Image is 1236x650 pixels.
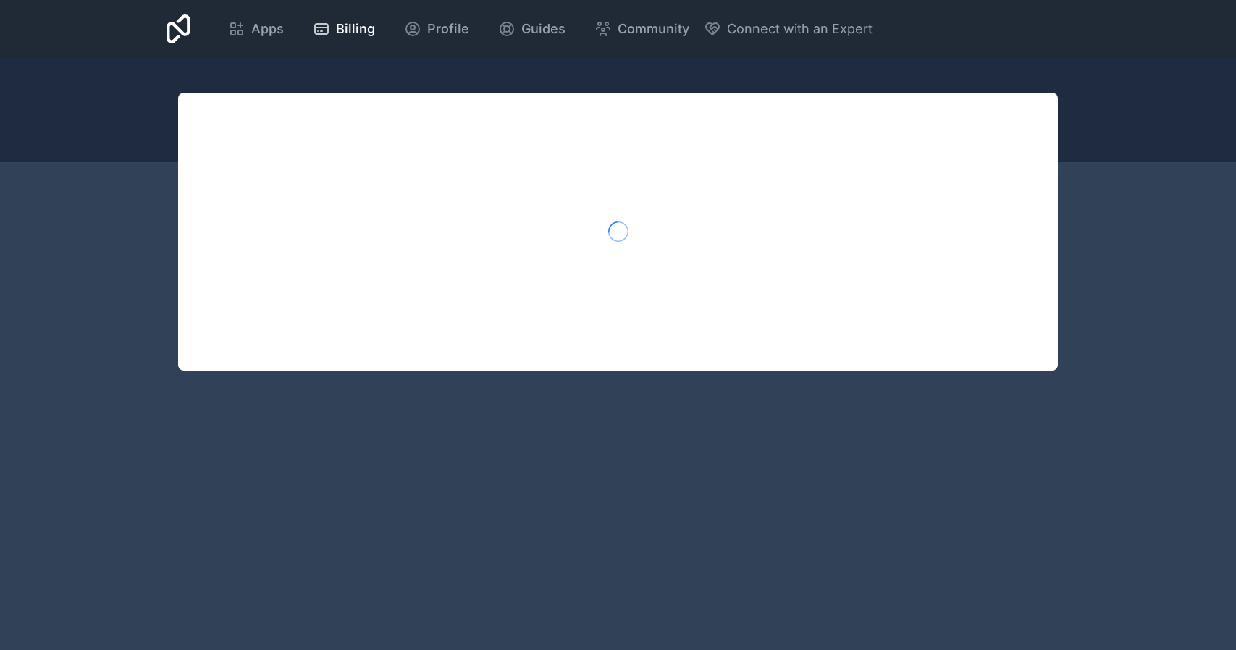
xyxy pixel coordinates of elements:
[427,19,469,39] span: Profile
[251,19,284,39] span: Apps
[487,13,577,45] a: Guides
[704,19,873,39] button: Connect with an Expert
[583,13,701,45] a: Community
[618,19,689,39] span: Community
[521,19,566,39] span: Guides
[392,13,481,45] a: Profile
[336,19,375,39] span: Billing
[216,13,295,45] a: Apps
[727,19,873,39] span: Connect with an Expert
[301,13,387,45] a: Billing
